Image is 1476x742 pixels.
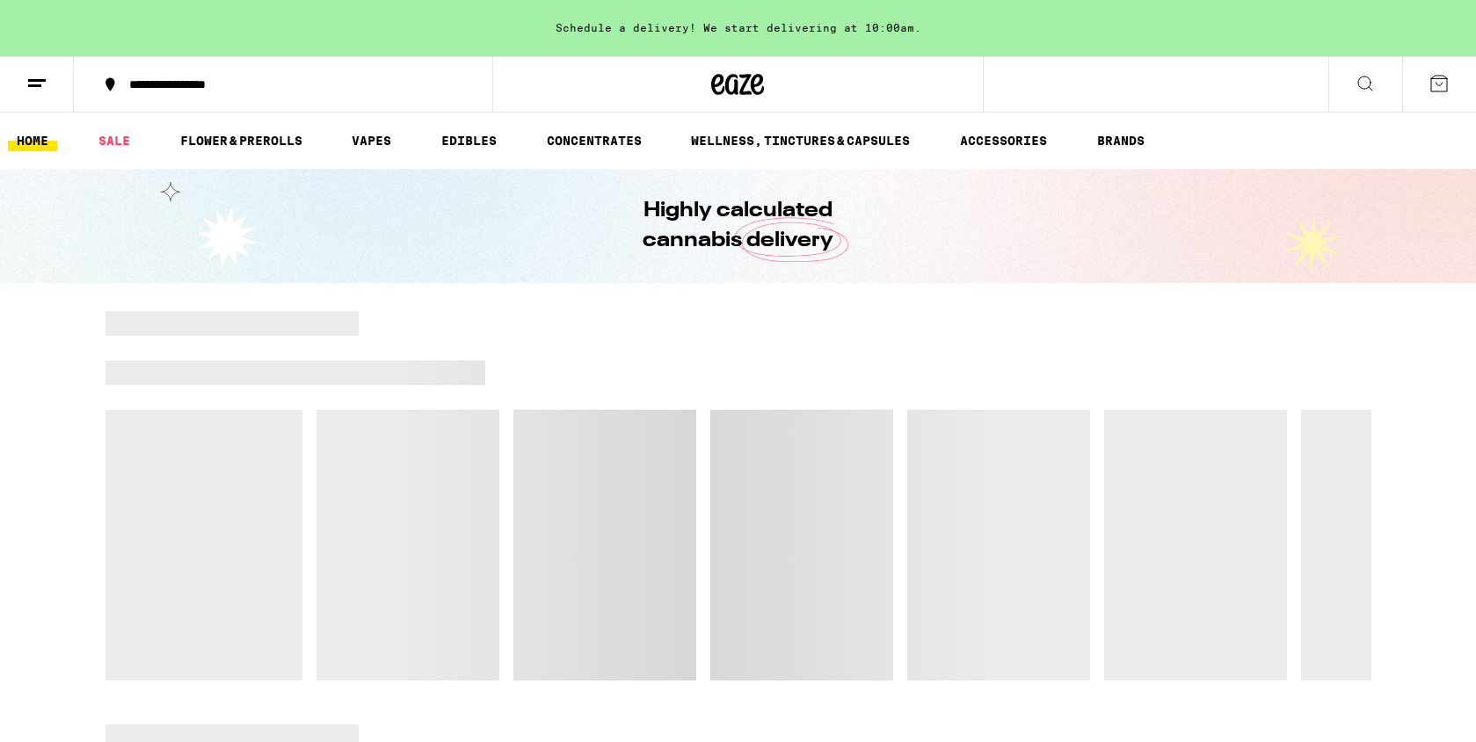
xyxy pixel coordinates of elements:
a: BRANDS [1088,130,1153,151]
a: ACCESSORIES [951,130,1056,151]
a: VAPES [343,130,400,151]
a: CONCENTRATES [538,130,651,151]
a: WELLNESS, TINCTURES & CAPSULES [682,130,919,151]
a: HOME [8,130,57,151]
a: FLOWER & PREROLLS [171,130,311,151]
h1: Highly calculated cannabis delivery [593,196,883,256]
a: SALE [90,130,139,151]
a: EDIBLES [433,130,505,151]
